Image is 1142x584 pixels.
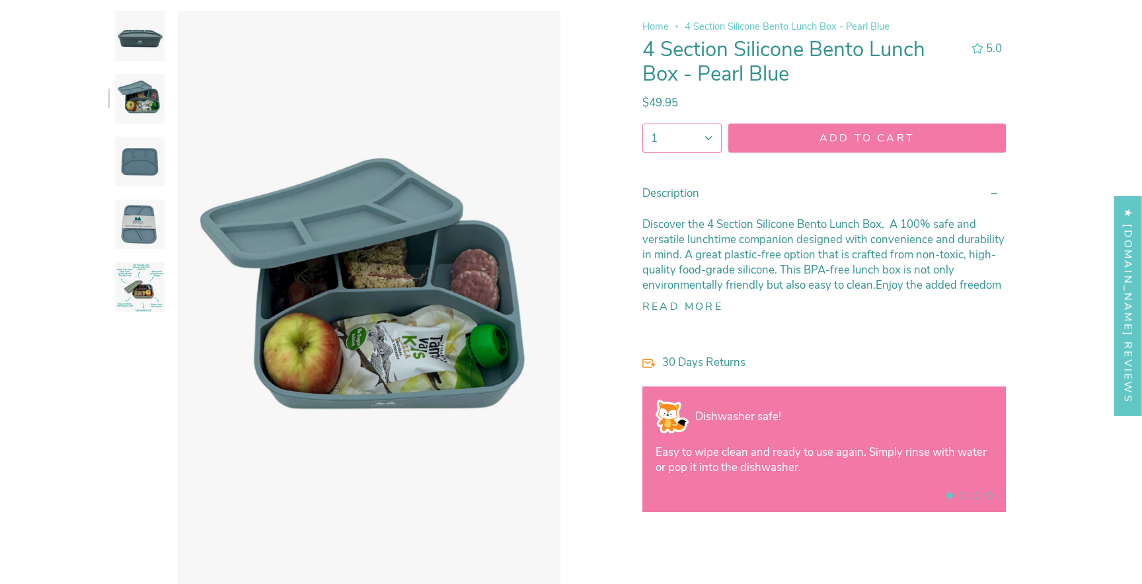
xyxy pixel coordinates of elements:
[971,44,983,55] div: 5.0 out of 5.0 stars
[642,175,1006,211] summary: Description
[986,41,1002,56] span: 5.0
[651,131,658,146] span: 1
[946,492,953,499] button: View slide 1
[986,492,993,499] button: View slide 4
[960,492,966,499] button: View slide 2
[741,131,993,145] span: Add to cart
[642,38,960,87] h1: 4 Section Silicone Bento Lunch Box - Pearl Blue
[656,445,993,475] p: Easy to wipe clean and ready to use again. Simply rinse with water or pop it into the dishwasher.
[728,124,1006,153] button: Add to cart
[642,95,678,110] span: $49.95
[642,124,722,153] button: 1
[656,400,689,433] img: Shop Now Pay Later - Mumma's Little Helpers - High Chair Food Catcher Splat Mat
[695,409,993,424] p: Dishwasher safe!
[876,278,1001,293] span: Enjoy the added freedom
[702,248,857,263] span: reat plastic-free option that is c
[685,20,890,33] span: 4 Section Silicone Bento Lunch Box - Pearl Blue
[1114,196,1142,416] div: Click to open Judge.me floating reviews tab
[662,355,1006,370] p: 30 Days Returns
[973,492,979,499] button: View slide 3
[642,20,669,33] a: Home
[642,217,1006,293] p: Discover the 4 Section Silicone Bento Lunch Box. A 100% safe and versatile lunchtime companion de...
[642,301,723,312] button: Read more
[965,40,1006,58] button: 5.0 out of 5.0 stars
